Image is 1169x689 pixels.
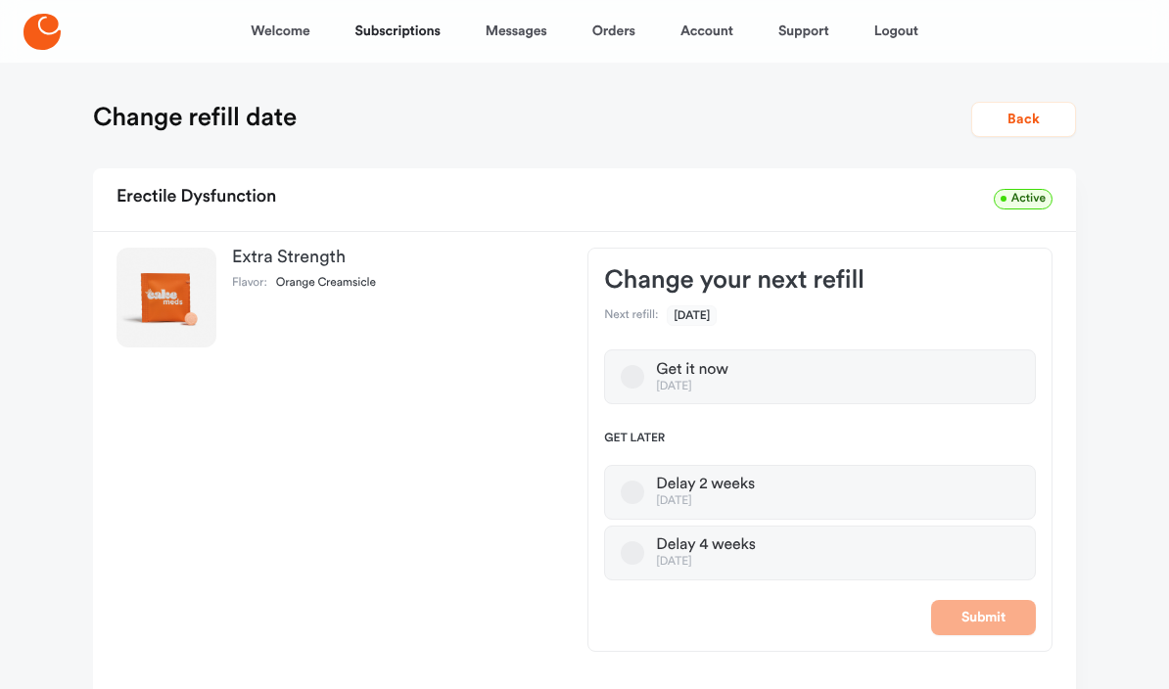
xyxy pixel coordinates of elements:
div: Delay 2 weeks [656,475,755,494]
span: Active [994,189,1052,209]
img: Extra Strength [117,248,216,347]
h3: Extra Strength [232,248,556,267]
button: Get it now[DATE] [621,365,644,389]
dt: Flavor: [232,276,267,292]
div: Delay 4 weeks [656,535,755,555]
span: [DATE] [667,305,717,326]
a: Welcome [251,8,309,55]
a: Account [680,8,733,55]
dd: Orange Creamsicle [276,276,376,292]
a: Logout [874,8,918,55]
dt: Next refill: [604,308,658,324]
h1: Change refill date [93,102,297,133]
div: [DATE] [656,555,755,570]
span: Get later [604,432,1036,447]
div: Get it now [656,360,727,380]
h3: Change your next refill [604,264,1036,296]
a: Messages [486,8,547,55]
a: Subscriptions [355,8,441,55]
button: Delay 2 weeks[DATE] [621,481,644,504]
a: Orders [592,8,635,55]
button: Back [971,102,1076,137]
button: Delay 4 weeks[DATE] [621,541,644,565]
div: [DATE] [656,494,755,509]
div: [DATE] [656,380,727,394]
h2: Erectile Dysfunction [117,180,276,215]
a: Support [778,8,829,55]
